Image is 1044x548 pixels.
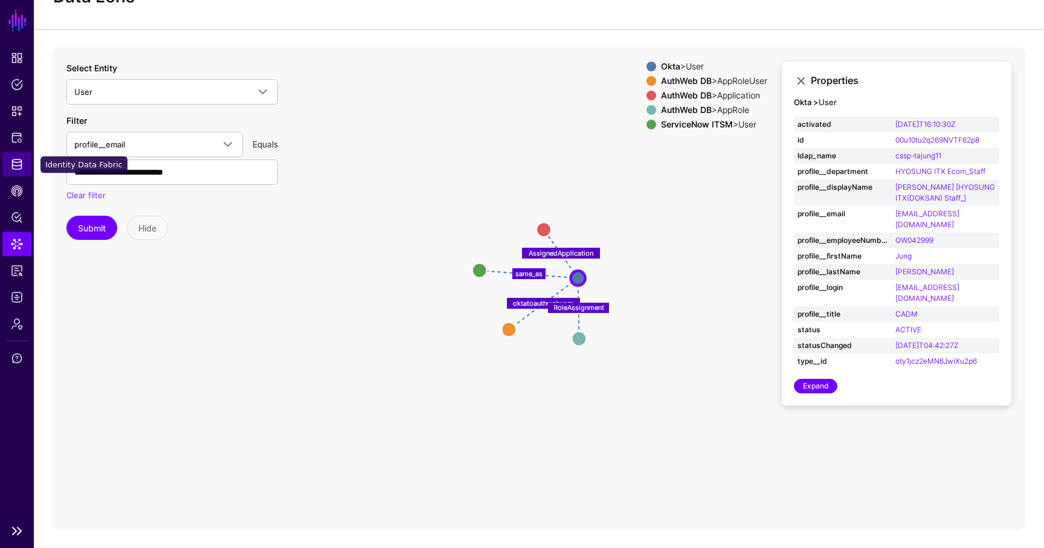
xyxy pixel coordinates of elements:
strong: ServiceNow ITSM [661,119,733,129]
h4: User [794,98,999,108]
span: User [74,87,92,97]
a: cssp-tajung11 [895,151,941,160]
strong: type__id [797,356,888,367]
a: [EMAIL_ADDRESS][DOMAIN_NAME] [895,283,959,303]
strong: profile__email [797,208,888,219]
div: > User [659,120,770,129]
span: Dashboard [11,52,23,64]
strong: AuthWeb DB [661,105,712,115]
div: Identity Data Fabric [40,156,127,173]
span: Identity Data Fabric [11,158,23,170]
a: Protected Systems [2,126,31,150]
strong: status [797,324,888,335]
a: Identity Data Fabric [2,152,31,176]
div: > AppRole [659,105,770,115]
div: > User [659,62,770,71]
strong: Okta [661,61,680,71]
a: Admin [2,312,31,336]
a: Expand [794,379,837,393]
span: Data Lens [11,238,23,250]
div: Equals [248,138,283,150]
a: Snippets [2,99,31,123]
button: Hide [127,216,168,240]
strong: Okta > [794,97,819,107]
label: Filter [66,114,87,127]
span: CAEP Hub [11,185,23,197]
span: Reports [11,265,23,277]
strong: activated [797,119,888,130]
a: [PERSON_NAME] [HYOSUNG ITX(DOKSAN) Staff_] [895,182,995,202]
span: Logs [11,291,23,303]
strong: profile__employeeNumber [797,235,888,246]
a: ACTIVE [895,325,921,334]
text: AssignedApplication [529,249,593,257]
a: oty1jcz2eMN6JwiXu2p6 [895,356,977,366]
a: Logs [2,285,31,309]
strong: profile__login [797,282,888,293]
strong: profile__displayName [797,182,888,193]
button: Submit [66,216,117,240]
strong: profile__lastName [797,266,888,277]
span: Protected Systems [11,132,23,144]
a: HYOSUNG ITX Ecom_Staff [895,167,985,176]
a: CADM [895,309,918,318]
strong: profile__firstName [797,251,888,262]
a: Data Lens [2,232,31,256]
a: Clear filter [66,190,106,200]
a: CAEP Hub [2,179,31,203]
strong: ldap_name [797,150,888,161]
a: Policies [2,73,31,97]
a: OW042999 [895,236,933,245]
label: Select Entity [66,62,117,74]
a: Policy Lens [2,205,31,230]
a: Dashboard [2,46,31,70]
strong: AuthWeb DB [661,90,712,100]
strong: profile__title [797,309,888,320]
a: Reports [2,259,31,283]
strong: id [797,135,888,146]
a: SGNL [7,7,28,34]
text: RoleAssignment [553,303,604,312]
strong: profile__department [797,166,888,177]
strong: statusChanged [797,340,888,351]
a: [DATE]T04:42:27Z [895,341,958,350]
text: same_as [515,269,543,278]
span: profile__email [74,140,125,149]
strong: AuthWeb DB [661,76,712,86]
span: Support [11,352,23,364]
a: [DATE]T16:10:30Z [895,120,955,129]
span: Snippets [11,105,23,117]
h3: Properties [811,75,999,86]
a: 00u10tu2q269NVTF62p8 [895,135,979,144]
div: > Application [659,91,770,100]
span: Policy Lens [11,211,23,224]
a: [EMAIL_ADDRESS][DOMAIN_NAME] [895,209,959,229]
text: oktatoauthwebuser [513,298,573,307]
div: > AppRoleUser [659,76,770,86]
a: [PERSON_NAME] [895,267,954,276]
span: Policies [11,79,23,91]
span: Admin [11,318,23,330]
a: Jung [895,251,912,260]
